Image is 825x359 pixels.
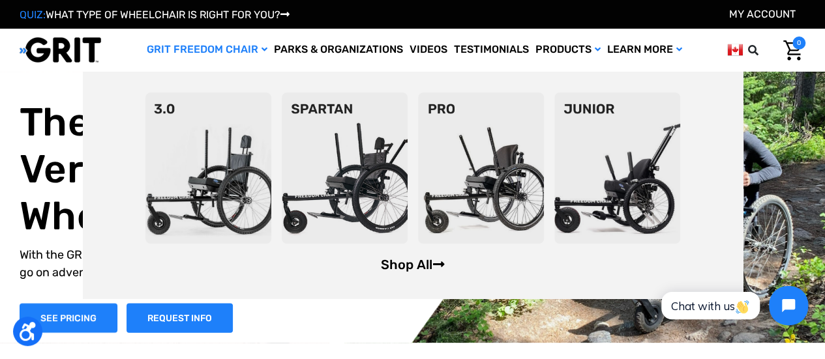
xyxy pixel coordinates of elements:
[20,8,290,21] a: QUIZ:WHAT TYPE OF WHEELCHAIR IS RIGHT FOR YOU?
[783,40,802,61] img: Cart
[729,8,796,20] a: Account
[20,36,101,63] img: GRIT All-Terrain Wheelchair and Mobility Equipment
[727,42,743,58] img: ca.png
[773,36,805,64] a: Cart with 0 items
[271,29,406,71] a: Parks & Organizations
[127,303,233,332] a: Slide number 1, Request Information
[554,93,680,244] img: junior-chair.png
[20,303,117,332] a: Shop Now
[20,8,46,21] span: QUIZ:
[20,246,423,281] p: With the GRIT Freedom Chair, explore the outdoors, get daily exercise, and go on adventures with ...
[604,29,685,71] a: Learn More
[418,93,544,244] img: pro-chair.png
[20,98,423,239] h1: The World's Most Versatile All-Terrain Wheelchair
[143,29,271,71] a: GRIT Freedom Chair
[451,29,532,71] a: Testimonials
[647,275,819,336] iframe: Tidio Chat
[177,53,247,66] span: Phone Number
[282,93,408,244] img: spartan2.png
[754,36,773,64] input: Search
[532,29,604,71] a: Products
[145,93,271,244] img: 3point0.png
[406,29,451,71] a: Videos
[380,257,444,272] a: Shop All
[792,36,805,50] span: 0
